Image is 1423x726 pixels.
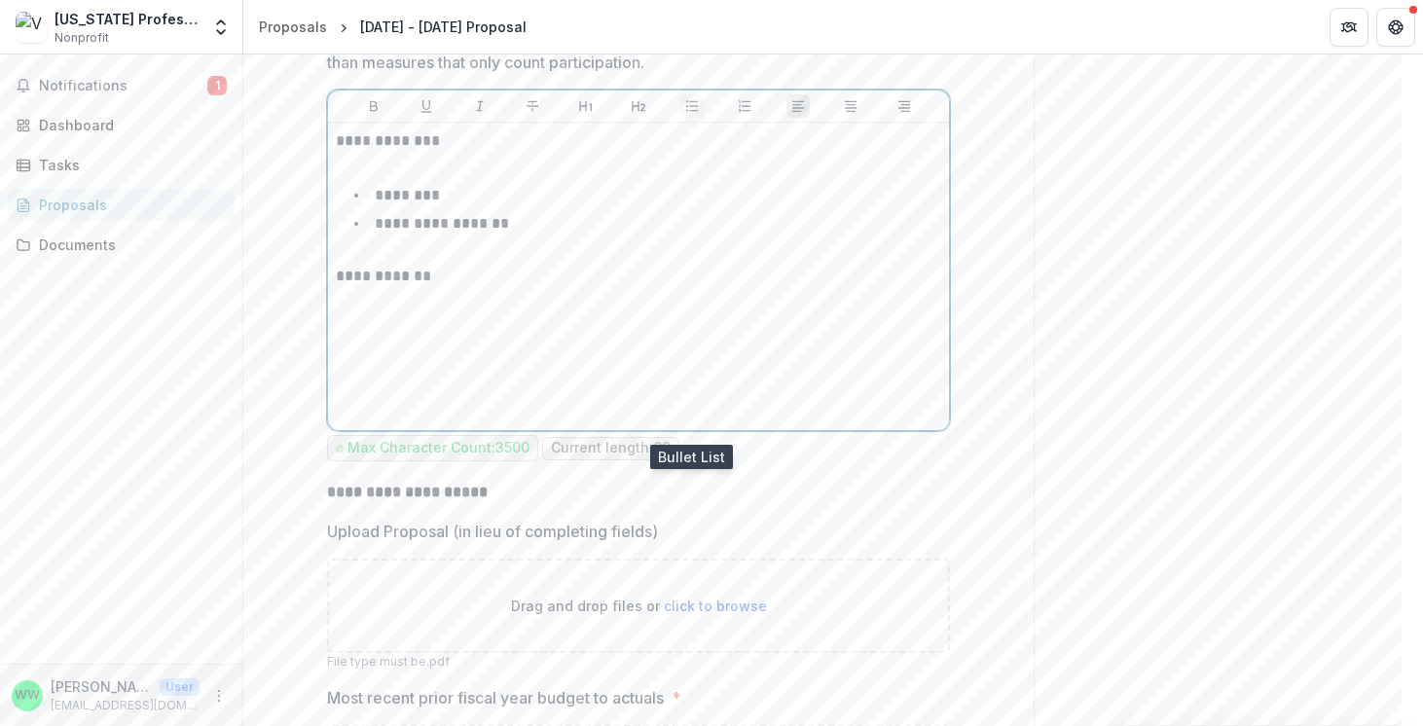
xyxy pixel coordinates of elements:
p: File type must be .pdf [327,653,950,671]
p: Current length: 69 [551,440,671,456]
button: Partners [1330,8,1368,47]
span: click to browse [664,598,767,614]
div: Proposals [39,195,219,215]
p: [PERSON_NAME] [51,676,152,697]
div: Documents [39,235,219,255]
div: Dashboard [39,115,219,135]
button: Align Left [786,94,810,118]
button: Heading 1 [574,94,598,118]
a: Proposals [8,189,235,221]
button: Underline [415,94,438,118]
button: More [207,684,231,708]
button: Italicize [468,94,492,118]
p: Upload Proposal (in lieu of completing fields) [327,520,658,543]
span: 1 [207,76,227,95]
p: Most recent prior fiscal year budget to actuals [327,686,664,709]
button: Strike [521,94,544,118]
a: Documents [8,229,235,261]
div: [US_STATE] Professionals of Color Network [55,9,200,29]
p: [EMAIL_ADDRESS][DOMAIN_NAME] [51,697,200,714]
button: Bold [362,94,385,118]
div: Proposals [259,17,327,37]
div: Tasks [39,155,219,175]
button: Bullet List [680,94,704,118]
button: Heading 2 [627,94,650,118]
a: Proposals [251,13,335,41]
p: User [160,678,200,696]
button: Align Center [839,94,862,118]
button: Get Help [1376,8,1415,47]
span: Notifications [39,78,207,94]
div: [DATE] - [DATE] Proposal [360,17,527,37]
a: Tasks [8,149,235,181]
div: Weiwei Wang [15,689,40,702]
button: Align Right [893,94,916,118]
p: Drag and drop files or [511,596,767,616]
button: Open entity switcher [207,8,235,47]
img: Vermont Professionals of Color Network [16,12,47,43]
p: Max Character Count: 3500 [347,440,529,456]
span: Nonprofit [55,29,109,47]
a: Dashboard [8,109,235,141]
nav: breadcrumb [251,13,534,41]
button: Ordered List [733,94,756,118]
button: Notifications1 [8,70,235,101]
